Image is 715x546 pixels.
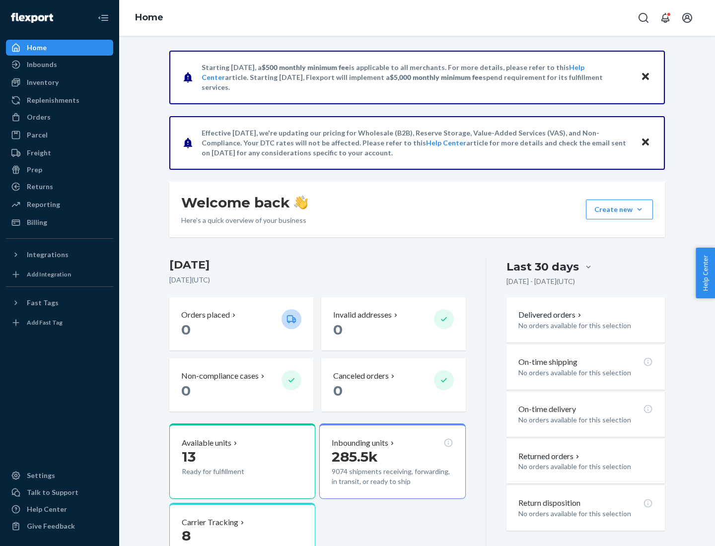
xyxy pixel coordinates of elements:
[27,298,59,308] div: Fast Tags
[182,437,231,449] p: Available units
[518,368,653,378] p: No orders available for this selection
[6,57,113,72] a: Inbounds
[27,130,48,140] div: Parcel
[333,309,392,321] p: Invalid addresses
[518,451,581,462] button: Returned orders
[6,145,113,161] a: Freight
[27,112,51,122] div: Orders
[6,109,113,125] a: Orders
[182,448,196,465] span: 13
[321,358,465,411] button: Canceled orders 0
[182,517,238,528] p: Carrier Tracking
[181,382,191,399] span: 0
[182,467,274,477] p: Ready for fulfillment
[6,74,113,90] a: Inventory
[27,60,57,69] div: Inbounds
[27,250,69,260] div: Integrations
[294,196,308,209] img: hand-wave emoji
[181,215,308,225] p: Here’s a quick overview of your business
[27,77,59,87] div: Inventory
[6,162,113,178] a: Prep
[93,8,113,28] button: Close Navigation
[27,95,79,105] div: Replenishments
[181,321,191,338] span: 0
[27,471,55,480] div: Settings
[169,358,313,411] button: Non-compliance cases 0
[518,497,580,509] p: Return disposition
[6,92,113,108] a: Replenishments
[677,8,697,28] button: Open account menu
[169,257,466,273] h3: [DATE]
[634,8,653,28] button: Open Search Box
[11,13,53,23] img: Flexport logo
[6,247,113,263] button: Integrations
[696,248,715,298] button: Help Center
[6,214,113,230] a: Billing
[27,165,42,175] div: Prep
[518,321,653,331] p: No orders available for this selection
[332,467,453,486] p: 9074 shipments receiving, forwarding, in transit, or ready to ship
[333,370,389,382] p: Canceled orders
[181,370,259,382] p: Non-compliance cases
[27,318,63,327] div: Add Fast Tag
[333,321,343,338] span: 0
[6,315,113,331] a: Add Fast Tag
[127,3,171,32] ol: breadcrumbs
[202,128,631,158] p: Effective [DATE], we're updating our pricing for Wholesale (B2B), Reserve Storage, Value-Added Se...
[6,267,113,282] a: Add Integration
[169,275,466,285] p: [DATE] ( UTC )
[390,73,483,81] span: $5,000 monthly minimum fee
[639,70,652,84] button: Close
[586,200,653,219] button: Create new
[27,182,53,192] div: Returns
[518,462,653,472] p: No orders available for this selection
[321,297,465,350] button: Invalid addresses 0
[332,448,378,465] span: 285.5k
[181,309,230,321] p: Orders placed
[6,40,113,56] a: Home
[6,197,113,212] a: Reporting
[27,200,60,209] div: Reporting
[27,487,78,497] div: Talk to Support
[27,148,51,158] div: Freight
[518,404,576,415] p: On-time delivery
[182,527,191,544] span: 8
[332,437,388,449] p: Inbounding units
[426,138,466,147] a: Help Center
[202,63,631,92] p: Starting [DATE], a is applicable to all merchants. For more details, please refer to this article...
[27,217,47,227] div: Billing
[506,276,575,286] p: [DATE] - [DATE] ( UTC )
[518,356,577,368] p: On-time shipping
[506,259,579,274] div: Last 30 days
[6,501,113,517] a: Help Center
[6,468,113,483] a: Settings
[27,270,71,278] div: Add Integration
[518,309,583,321] button: Delivered orders
[27,43,47,53] div: Home
[6,179,113,195] a: Returns
[27,521,75,531] div: Give Feedback
[181,194,308,211] h1: Welcome back
[655,8,675,28] button: Open notifications
[518,509,653,519] p: No orders available for this selection
[518,415,653,425] p: No orders available for this selection
[6,518,113,534] button: Give Feedback
[169,297,313,350] button: Orders placed 0
[639,136,652,150] button: Close
[169,423,315,499] button: Available units13Ready for fulfillment
[6,127,113,143] a: Parcel
[262,63,349,71] span: $500 monthly minimum fee
[6,295,113,311] button: Fast Tags
[27,504,67,514] div: Help Center
[6,484,113,500] a: Talk to Support
[135,12,163,23] a: Home
[319,423,465,499] button: Inbounding units285.5k9074 shipments receiving, forwarding, in transit, or ready to ship
[333,382,343,399] span: 0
